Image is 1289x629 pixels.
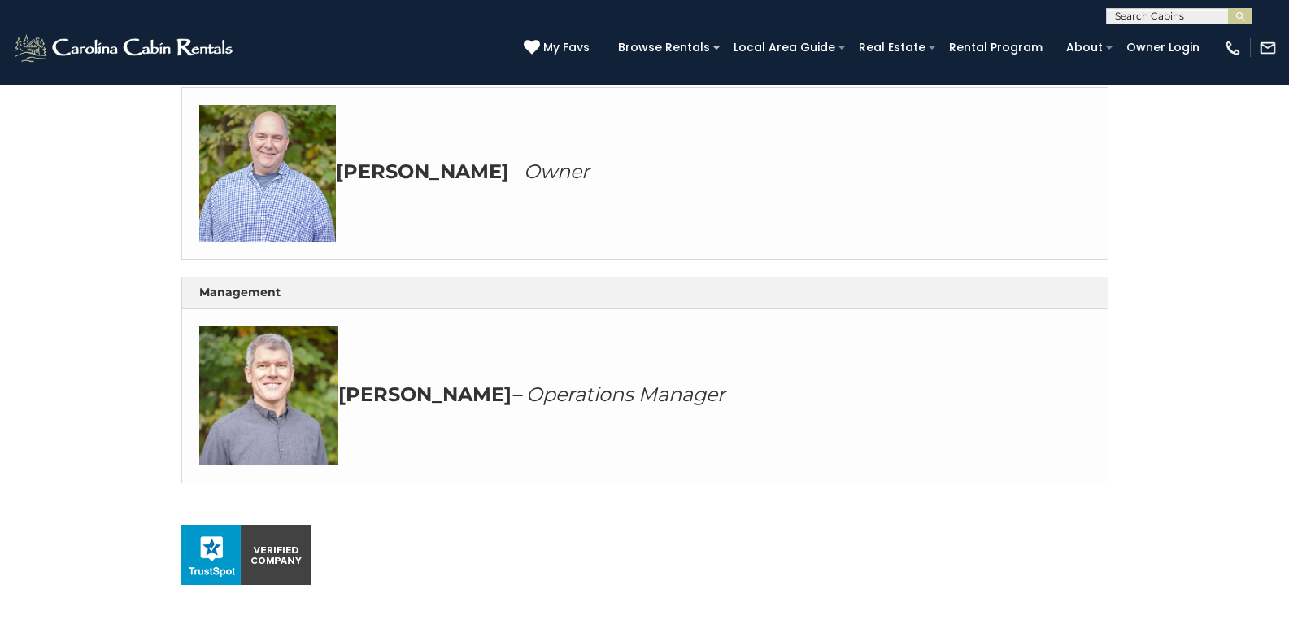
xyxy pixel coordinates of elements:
[509,159,590,183] em: – Owner
[851,35,934,60] a: Real Estate
[336,159,509,183] strong: [PERSON_NAME]
[1058,35,1111,60] a: About
[181,525,311,585] img: seal_horizontal.png
[1224,39,1242,57] img: phone-regular-white.png
[1118,35,1208,60] a: Owner Login
[941,35,1051,60] a: Rental Program
[524,39,594,57] a: My Favs
[725,35,843,60] a: Local Area Guide
[1259,39,1277,57] img: mail-regular-white.png
[199,285,281,299] strong: Management
[610,35,718,60] a: Browse Rentals
[543,39,590,56] span: My Favs
[512,382,725,406] em: – Operations Manager
[338,382,512,406] strong: [PERSON_NAME]
[12,32,237,64] img: White-1-2.png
